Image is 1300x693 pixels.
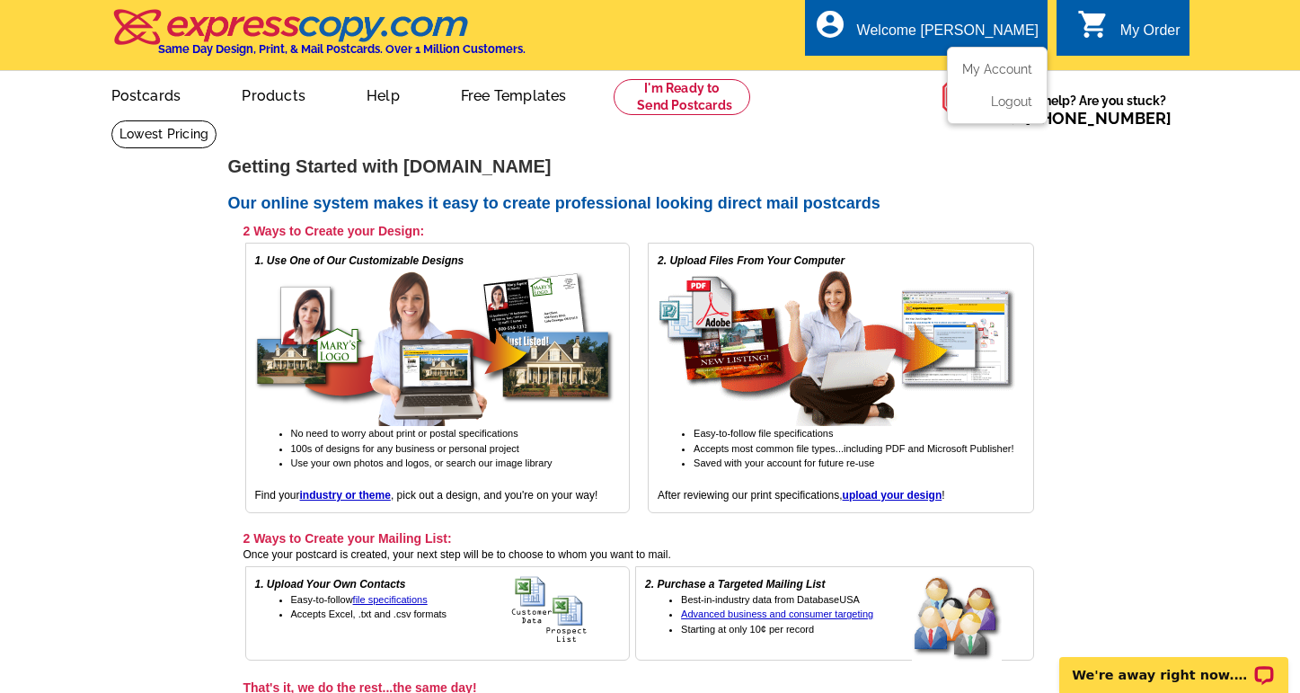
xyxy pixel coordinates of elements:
h1: Getting Started with [DOMAIN_NAME] [228,157,1073,176]
img: buy a targeted mailing list [912,576,1024,662]
span: No need to worry about print or postal specifications [291,428,518,439]
span: Easy-to-follow file specifications [694,428,833,439]
a: My Account [962,62,1032,76]
a: shopping_cart My Order [1077,20,1181,42]
img: free online postcard designs [255,269,615,426]
span: Need help? Are you stuck? [995,92,1181,128]
a: industry or theme [300,489,391,502]
span: Accepts most common file types...including PDF and Microsoft Publisher! [694,443,1013,454]
i: account_circle [814,8,846,40]
span: Find your , pick out a design, and you're on your way! [255,489,598,502]
img: upload your own design for free [658,269,1017,426]
em: 1. Upload Your Own Contacts [255,578,406,591]
span: Accepts Excel, .txt and .csv formats [291,609,447,619]
a: Postcards [83,73,210,115]
span: 100s of designs for any business or personal project [291,443,519,454]
span: Once your postcard is created, your next step will be to choose to whom you want to mail. [243,548,671,561]
span: Saved with your account for future re-use [694,458,874,468]
em: 2. Upload Files From Your Computer [658,254,845,267]
em: 2. Purchase a Targeted Mailing List [645,578,825,591]
a: Free Templates [432,73,596,115]
div: My Order [1120,22,1181,48]
a: Help [338,73,429,115]
span: Easy-to-follow [291,594,428,605]
h3: 2 Ways to Create your Mailing List: [243,530,1034,546]
a: upload your design [843,489,942,502]
img: upload your own address list for free [511,576,620,644]
a: Logout [991,94,1032,109]
span: Call [995,109,1172,128]
img: help [942,71,995,123]
a: Products [213,73,334,115]
h2: Our online system makes it easy to create professional looking direct mail postcards [228,194,1073,214]
i: shopping_cart [1077,8,1110,40]
h3: 2 Ways to Create your Design: [243,223,1034,239]
div: Welcome [PERSON_NAME] [857,22,1039,48]
iframe: LiveChat chat widget [1048,636,1300,693]
span: After reviewing our print specifications, ! [658,489,944,502]
span: Starting at only 10¢ per record [681,624,814,635]
a: Advanced business and consumer targeting [681,609,873,619]
em: 1. Use One of Our Customizable Designs [255,254,464,267]
a: file specifications [353,594,428,605]
span: Use your own photos and logos, or search our image library [291,458,553,468]
a: [PHONE_NUMBER] [1025,109,1172,128]
h4: Same Day Design, Print, & Mail Postcards. Over 1 Million Customers. [158,42,526,56]
a: Same Day Design, Print, & Mail Postcards. Over 1 Million Customers. [111,22,526,56]
span: Best-in-industry data from DatabaseUSA [681,594,860,605]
